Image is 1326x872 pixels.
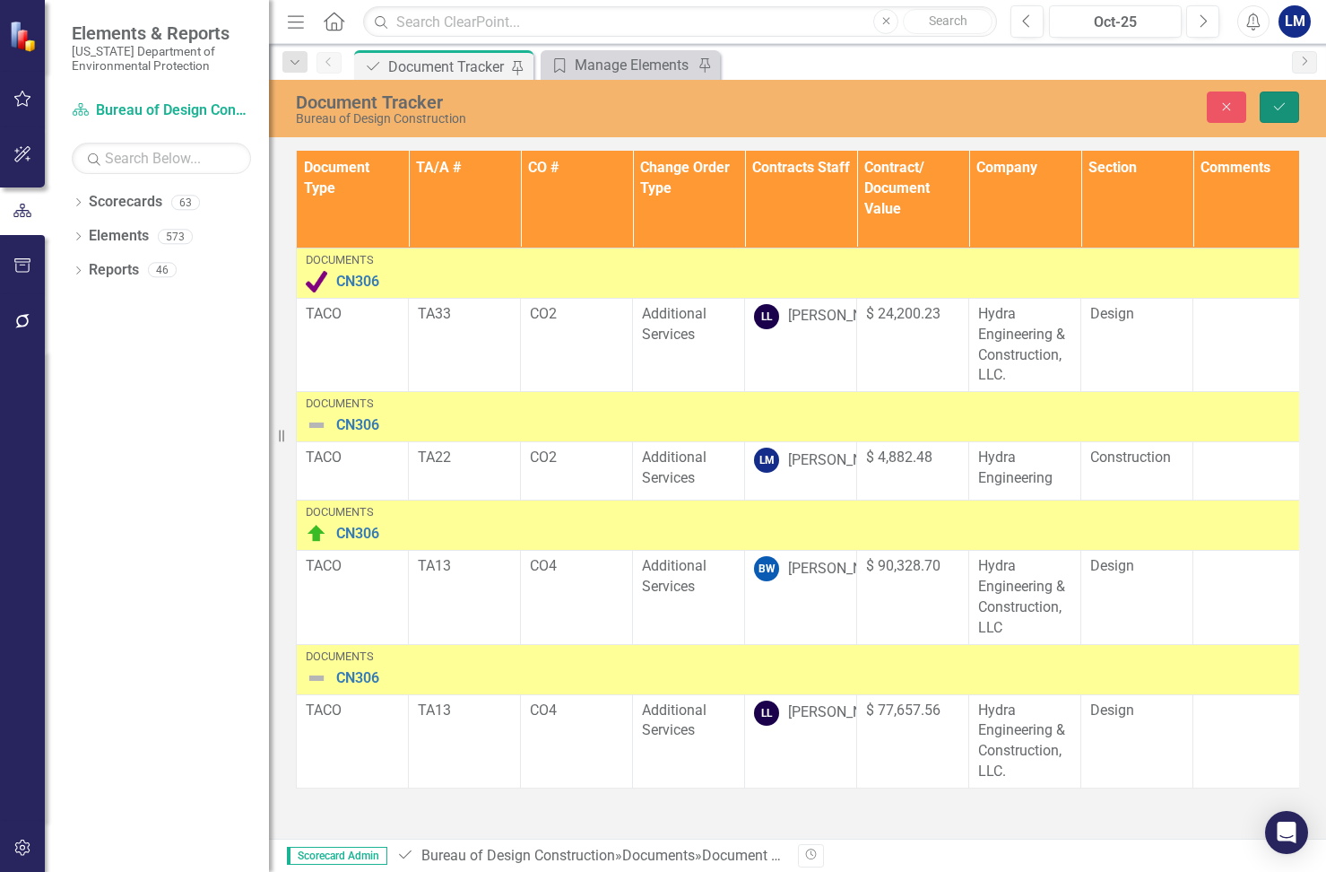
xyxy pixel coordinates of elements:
[418,701,511,721] p: TA13
[421,847,615,864] a: Bureau of Design Construction
[530,448,623,468] p: CO2
[306,305,342,322] span: TACO
[89,192,162,213] a: Scorecards
[418,448,511,468] p: TA22
[1090,449,1171,466] span: Construction
[903,9,992,34] button: Search
[171,195,200,210] div: 63
[530,556,623,577] p: CO4
[754,448,779,473] div: LM
[788,450,896,471] div: [PERSON_NAME]
[866,702,940,719] span: $ 77,657.56
[89,226,149,247] a: Elements
[306,523,327,545] img: Routing
[622,847,695,864] a: Documents
[866,557,940,574] span: $ 90,328.70
[754,304,779,329] div: LL
[1090,305,1134,322] span: Design
[642,702,706,739] span: Additional Services
[866,305,940,322] span: $ 24,200.23
[148,263,177,278] div: 46
[306,667,327,689] img: Not Defined
[788,306,896,327] div: [PERSON_NAME]
[929,13,967,28] span: Search
[72,100,251,121] a: Bureau of Design Construction
[363,6,997,38] input: Search ClearPoint...
[306,414,327,436] img: Not Defined
[642,557,706,595] span: Additional Services
[296,92,850,112] div: Document Tracker
[1265,811,1308,854] div: Open Intercom Messenger
[1090,557,1134,574] span: Design
[1055,12,1175,33] div: Oct-25
[72,44,251,74] small: [US_STATE] Department of Environmental Protection
[72,143,251,174] input: Search Below...
[306,557,342,574] span: TACO
[306,449,342,466] span: TACO
[530,304,623,325] p: CO2
[978,556,1071,638] p: Hydra Engineering & Construction, LLC
[1278,5,1311,38] button: LM
[158,229,193,244] div: 573
[72,22,251,44] span: Elements & Reports
[418,304,511,325] p: TA33
[866,449,932,466] span: $ 4,882.48
[754,701,779,726] div: LL
[396,846,784,867] div: » »
[296,112,850,126] div: Bureau of Design Construction
[642,449,706,486] span: Additional Services
[1090,702,1134,719] span: Design
[788,559,896,580] div: [PERSON_NAME]
[642,305,706,343] span: Additional Services
[418,556,511,577] p: TA13
[545,54,693,76] a: Manage Elements
[306,271,327,292] img: Complete
[9,21,40,52] img: ClearPoint Strategy
[702,847,818,864] div: Document Tracker
[575,54,693,76] div: Manage Elements
[530,701,623,721] p: CO4
[754,556,779,581] div: BW
[388,56,507,78] div: Document Tracker
[89,260,139,281] a: Reports
[978,701,1071,782] p: Hydra Engineering & Construction, LLC.
[306,702,342,719] span: TACO
[788,702,896,723] div: [PERSON_NAME]
[978,448,1071,489] p: Hydra Engineering
[978,304,1071,386] p: Hydra Engineering & Construction, LLC.
[1049,5,1182,38] button: Oct-25
[287,847,387,865] span: Scorecard Admin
